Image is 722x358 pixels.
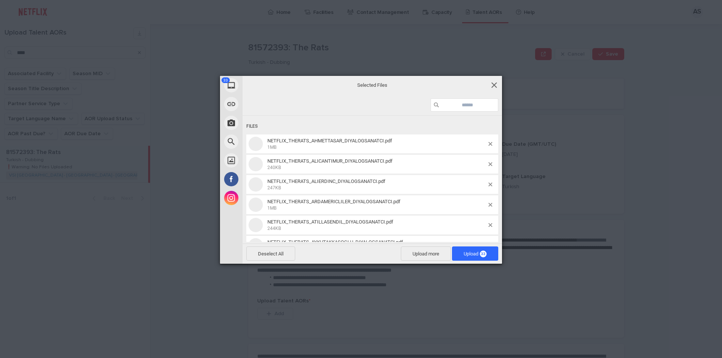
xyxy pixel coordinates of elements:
[490,81,498,89] span: Click here or hit ESC to close picker
[265,158,488,171] span: NETFLIX_THERATS_ALICANTIMUR_DIYALOGSANATCI.pdf
[401,246,451,261] span: Upload more
[220,189,310,207] div: Instagram
[220,113,310,132] div: Take Photo
[246,246,295,261] span: Deselect All
[267,219,393,225] span: NETFLIX_THERATS_ATILLASENDIL_DIYALOGSANATCI.pdf
[267,145,276,150] span: 1MB
[297,82,447,88] span: Selected Files
[220,76,310,95] div: My Device
[267,205,276,211] span: 1MB
[265,219,488,231] span: NETFLIX_THERATS_ATILLASENDIL_DIYALOGSANATCI.pdf
[265,178,488,191] span: NETFLIX_THERATS_ALIERDINC_DIYALOGSANATCI.pdf
[267,239,403,245] span: NETFLIX_THERATS_AYKUTAKKASOGLU_DIYALOGSANATCI.pdf
[480,251,487,257] span: 33
[452,246,498,261] span: Upload
[267,158,393,164] span: NETFLIX_THERATS_ALICANTIMUR_DIYALOGSANATCI.pdf
[220,170,310,189] div: Facebook
[220,95,310,113] div: Link (URL)
[267,138,392,144] span: NETFLIX_THERATS_AHMETTASAR_DIYALOGSANATCI.pdf
[265,199,488,211] span: NETFLIX_THERATS_ARDAMERICLILER_DIYALOGSANATCI.pdf
[267,165,281,170] span: 240KB
[267,185,281,190] span: 247KB
[221,77,230,83] span: 33
[267,178,385,184] span: NETFLIX_THERATS_ALIERDINC_DIYALOGSANATCI.pdf
[220,132,310,151] div: Web Search
[267,226,281,231] span: 244KB
[265,138,488,150] span: NETFLIX_THERATS_AHMETTASAR_DIYALOGSANATCI.pdf
[246,119,498,133] div: Files
[220,151,310,170] div: Unsplash
[464,251,487,257] span: Upload
[267,199,400,204] span: NETFLIX_THERATS_ARDAMERICLILER_DIYALOGSANATCI.pdf
[265,239,488,252] span: NETFLIX_THERATS_AYKUTAKKASOGLU_DIYALOGSANATCI.pdf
